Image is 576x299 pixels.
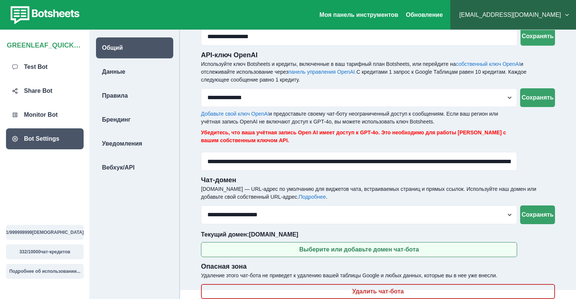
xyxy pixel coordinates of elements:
p: Monitor Bot [24,110,58,119]
a: Обновление [406,12,443,18]
button: Удалить чат-бота [201,284,555,299]
p: Test Bot [24,62,48,71]
button: Выберите или добавьте домен чат-бота [201,242,517,257]
p: Правила [102,91,128,100]
p: Используйте ключ Botsheets и кредиты, включенные в ваш тарифный план Botsheets, или перейдите на ... [201,60,555,84]
p: GREENLEAF_QUICKUSE [7,37,83,51]
a: Правила [90,85,179,106]
p: Чат-домен [201,175,555,185]
button: [EMAIL_ADDRESS][DOMAIN_NAME] [456,7,570,22]
button: Сохранять [520,205,555,224]
button: Сохранять [520,88,555,107]
button: Сохранять [520,27,555,46]
a: Моя панель инструментов [319,12,398,18]
p: [DOMAIN_NAME] — URL-адрес по умолчанию для виджетов чата, встраиваемых страниц и прямых ссылок. И... [201,185,555,201]
p: Вебхук/API [102,163,135,172]
p: и предоставьте своему чат-боту неограниченный доступ к сообщениям. Если ваш регион или учётная за... [201,110,517,126]
p: Данные [102,67,125,76]
a: Вебхук/API [90,157,179,178]
a: Общий [90,37,179,58]
a: Данные [90,61,179,82]
a: собственный ключ OpenAI [456,61,520,67]
p: Удаление этого чат-бота не приведет к удалению вашей таблицы Google и любых данных, которые вы в ... [201,272,555,280]
a: Уведомления [90,133,179,154]
p: Bot Settings [24,134,59,143]
p: Брендинг [102,115,130,124]
button: Подробнее об использовании... [6,264,84,279]
p: Текущий домен: [DOMAIN_NAME] [201,230,517,239]
a: Брендинг [90,109,179,130]
a: Подробнее [298,194,326,200]
a: Добавьте свой ключ OpenAI [201,111,269,117]
p: API-ключ OpenAI [201,50,555,60]
img: botsheets-logo.png [6,4,82,25]
a: панель управления OpenAI. [288,69,356,75]
button: 332/10000чат-кредитов [6,244,84,259]
p: Share Bot [24,86,52,95]
button: 1/999999999[DEMOGRAPHIC_DATA] [6,225,84,240]
p: Убедитесь, что ваша учётная запись Open AI имеет доступ к GPT-4o. Это необходимо для работы [PERS... [201,129,517,144]
p: Общий [102,43,123,52]
p: Уведомления [102,139,142,148]
p: Опасная зона [201,262,555,272]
